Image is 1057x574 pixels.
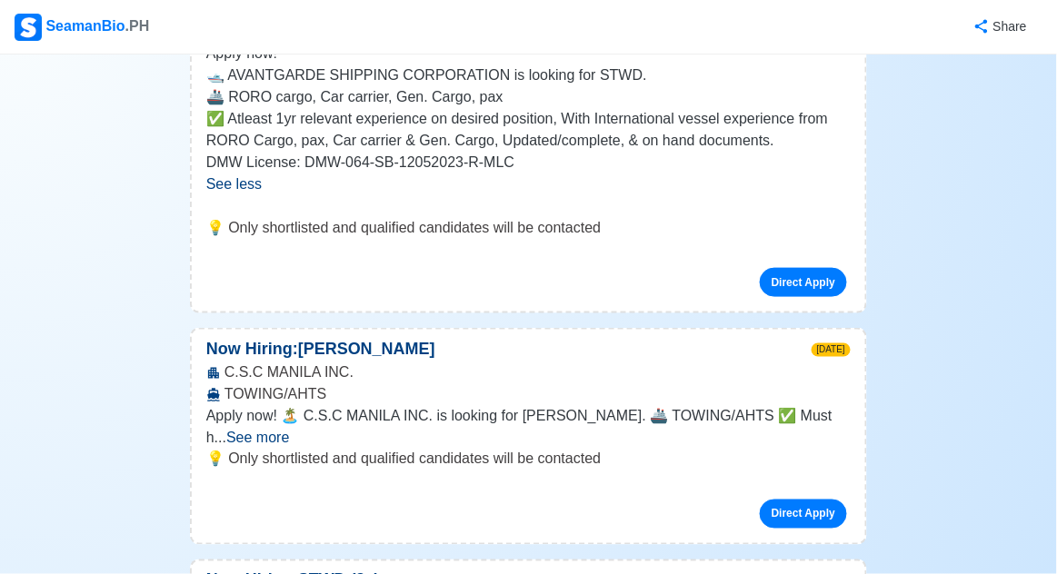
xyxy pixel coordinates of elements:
[206,86,851,108] p: 🚢 RORO cargo, Car carrier, Gen. Cargo, pax
[206,217,851,239] p: 💡 Only shortlisted and qualified candidates will be contacted
[206,64,851,86] p: 🛥️ AVANTGARDE SHIPPING CORPORATION is looking for STWD.
[206,152,851,173] p: DMW License: DMW-064-SB-12052023-R-MLC
[192,361,865,405] div: C.S.C MANILA INC. TOWING/AHTS
[206,108,851,152] p: ✅ Atleast 1yr relevant experience on desired position, With International vessel experience from ...
[206,408,833,445] span: Apply now! 🏝️ C.S.C MANILA INC. is looking for [PERSON_NAME]. 🚢 TOWING/AHTS ✅ Must h
[812,343,851,357] span: [DATE]
[125,18,150,34] span: .PH
[192,337,450,361] p: Now Hiring: [PERSON_NAME]
[226,430,289,445] span: See more
[760,500,847,529] a: Direct Apply
[206,449,851,470] p: 💡 Only shortlisted and qualified candidates will be contacted
[15,14,42,41] img: Logo
[214,430,290,445] span: ...
[760,268,847,297] a: Direct Apply
[15,14,149,41] div: SeamanBio
[955,9,1042,45] button: Share
[206,176,262,192] span: See less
